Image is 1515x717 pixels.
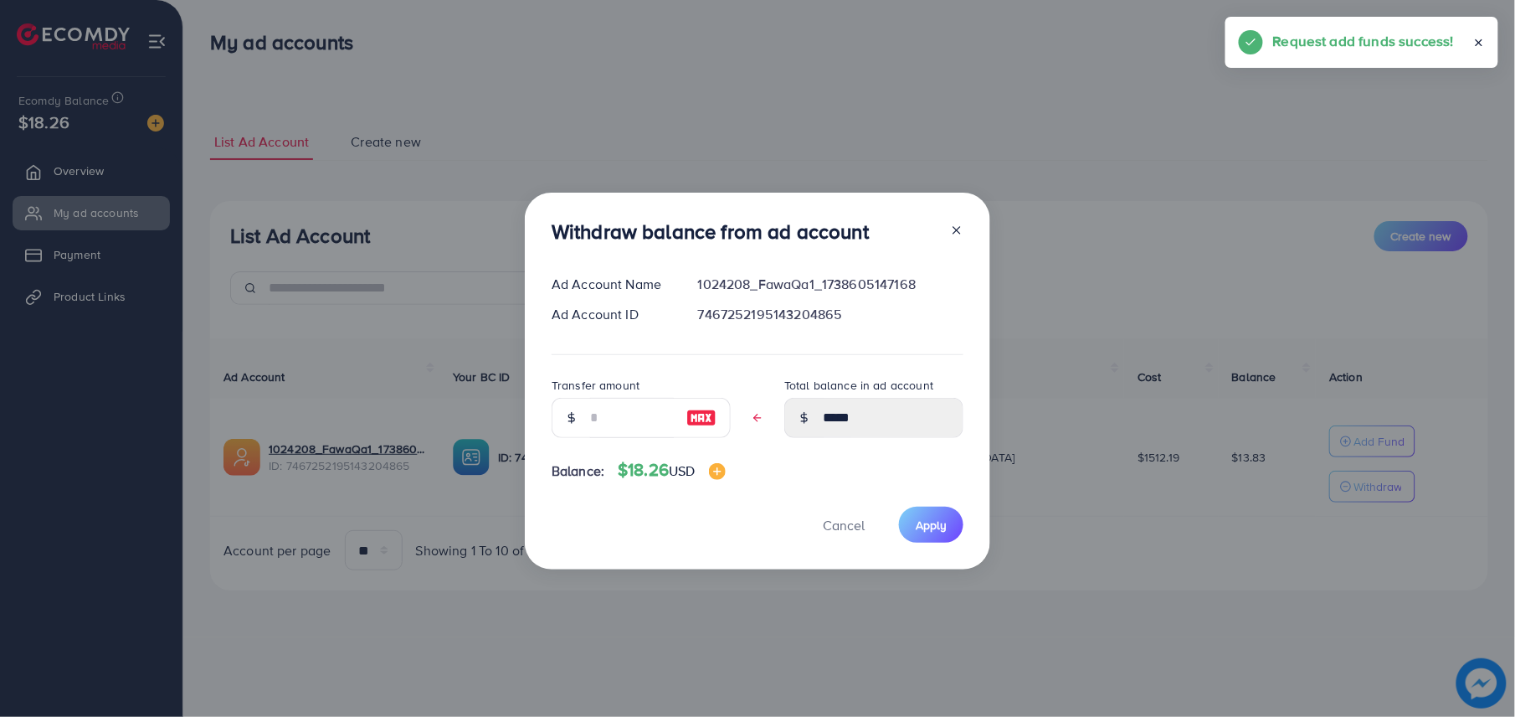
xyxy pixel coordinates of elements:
img: image [686,408,716,428]
div: Ad Account ID [538,305,685,324]
div: Ad Account Name [538,275,685,294]
h3: Withdraw balance from ad account [552,219,869,244]
div: 7467252195143204865 [685,305,977,324]
button: Apply [899,507,963,543]
label: Total balance in ad account [784,377,933,394]
h5: Request add funds success! [1273,30,1454,52]
span: Cancel [823,516,865,534]
span: Apply [916,517,947,534]
div: 1024208_FawaQa1_1738605147168 [685,275,977,294]
span: USD [669,462,695,480]
h4: $18.26 [618,460,725,481]
label: Transfer amount [552,377,639,394]
img: image [709,463,726,480]
button: Cancel [802,507,886,543]
span: Balance: [552,462,604,481]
